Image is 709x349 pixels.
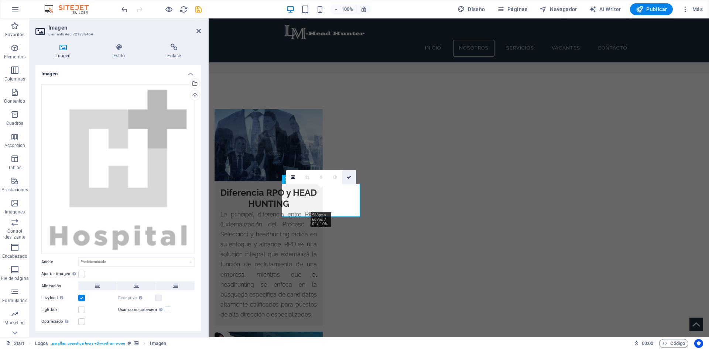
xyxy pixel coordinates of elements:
[694,339,703,348] button: Usercentrics
[2,253,27,259] p: Encabezado
[682,6,703,13] span: Más
[1,187,28,193] p: Prestaciones
[148,44,201,59] h4: Enlace
[41,317,78,326] label: Optimizado
[118,305,165,314] label: Usar como cabecera
[341,5,353,14] h6: 100%
[120,5,129,14] i: Deshacer: Cambiar imagen (Ctrl+Z)
[458,6,485,13] span: Diseño
[41,294,78,302] label: Lazyload
[360,6,367,13] i: Al redimensionar, ajustar el nivel de zoom automáticamente para ajustarse al dispositivo elegido.
[586,3,624,15] button: AI Writer
[4,76,25,82] p: Columnas
[342,170,356,184] a: Confirmar ( Ctrl ⏎ )
[1,276,28,281] p: Pie de página
[4,320,25,326] p: Marketing
[659,339,688,348] button: Código
[679,3,706,15] button: Más
[636,6,667,13] span: Publicar
[328,170,342,184] a: Escala de grises
[2,298,27,304] p: Formularios
[4,54,25,60] p: Elementos
[8,165,22,171] p: Tablas
[634,339,654,348] h6: Tiempo de la sesión
[41,282,78,291] label: Alineación
[42,5,98,14] img: Editor Logo
[4,98,25,104] p: Contenido
[314,170,328,184] a: Desenfoque
[35,44,93,59] h4: Imagen
[497,6,528,13] span: Páginas
[537,3,580,15] button: Navegador
[6,120,24,126] p: Cuadros
[455,3,488,15] button: Diseño
[179,5,188,14] i: Volver a cargar página
[194,5,203,14] button: save
[48,31,186,38] h3: Elemento #ed-721838454
[642,339,653,348] span: 00 00
[41,84,195,254] div: 9-Dv5Go8A7Aqi3NeGQiPS07A.png
[164,5,173,14] button: Haz clic para salir del modo de previsualización y seguir editando
[300,170,314,184] a: Modo de recorte
[662,339,685,348] span: Código
[494,3,531,15] button: Páginas
[286,170,300,184] a: Selecciona archivos del administrador de archivos, de la galería de fotos o carga archivo(s)
[5,209,25,215] p: Imágenes
[41,305,78,314] label: Lightbox
[194,5,203,14] i: Guardar (Ctrl+S)
[51,339,125,348] span: . parallax .preset-partners-v3-wireframe-one
[35,65,201,78] h4: Imagen
[41,260,78,264] label: Ancho
[647,341,648,346] span: :
[93,44,147,59] h4: Estilo
[120,5,129,14] button: undo
[179,5,188,14] button: reload
[35,339,166,348] nav: breadcrumb
[330,5,356,14] button: 100%
[150,339,166,348] span: Haz clic para seleccionar y doble clic para editar
[48,24,201,31] h2: Imagen
[4,143,25,148] p: Accordion
[118,294,155,302] label: Receptivo
[134,341,138,345] i: Este elemento contiene un fondo
[455,3,488,15] div: Diseño (Ctrl+Alt+Y)
[5,32,24,38] p: Favoritos
[630,3,673,15] button: Publicar
[6,339,24,348] a: Haz clic para cancelar la selección y doble clic para abrir páginas
[540,6,577,13] span: Navegador
[128,341,131,345] i: Este elemento es un preajuste personalizable
[41,270,78,278] label: Ajustar imagen
[35,339,48,348] span: Haz clic para seleccionar y doble clic para editar
[589,6,621,13] span: AI Writer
